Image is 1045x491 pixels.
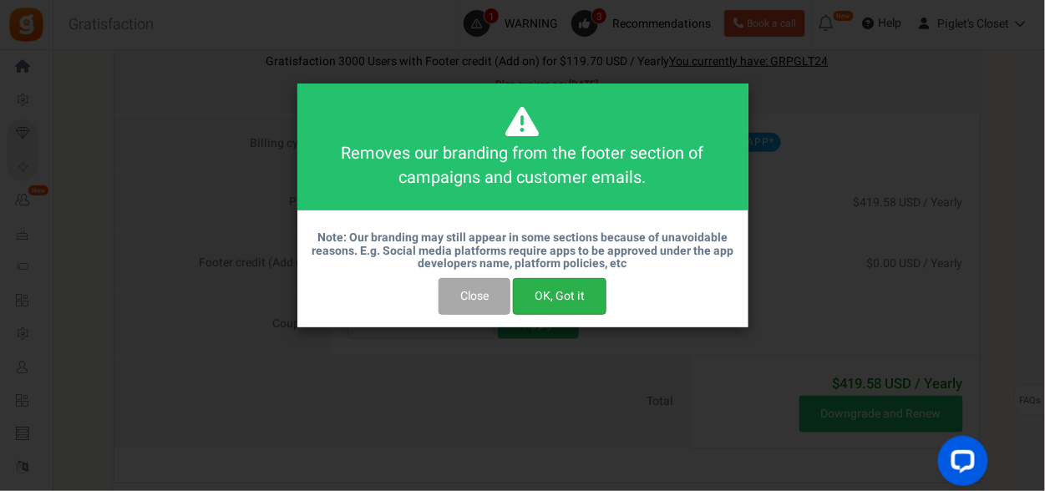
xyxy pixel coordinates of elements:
button: Close [439,278,510,315]
h4: Removes our branding from the footer section of campaigns and customer emails. [318,142,728,190]
h5: Note: Our branding may still appear in some sections because of unavoidable reasons. E.g. Social ... [310,231,736,270]
button: OK, Got it [513,278,606,315]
